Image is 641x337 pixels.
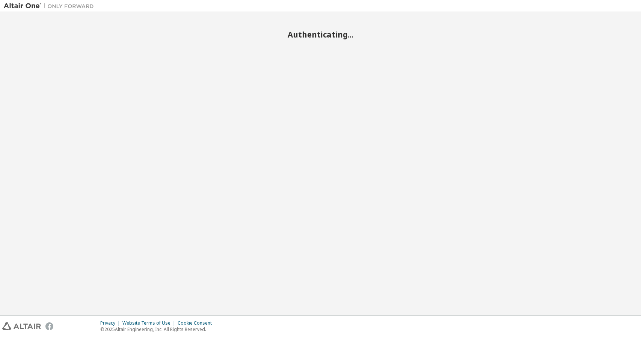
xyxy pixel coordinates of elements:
div: Cookie Consent [178,320,216,326]
h2: Authenticating... [4,30,637,39]
p: © 2025 Altair Engineering, Inc. All Rights Reserved. [100,326,216,332]
div: Website Terms of Use [122,320,178,326]
img: facebook.svg [45,322,53,330]
div: Privacy [100,320,122,326]
img: altair_logo.svg [2,322,41,330]
img: Altair One [4,2,98,10]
